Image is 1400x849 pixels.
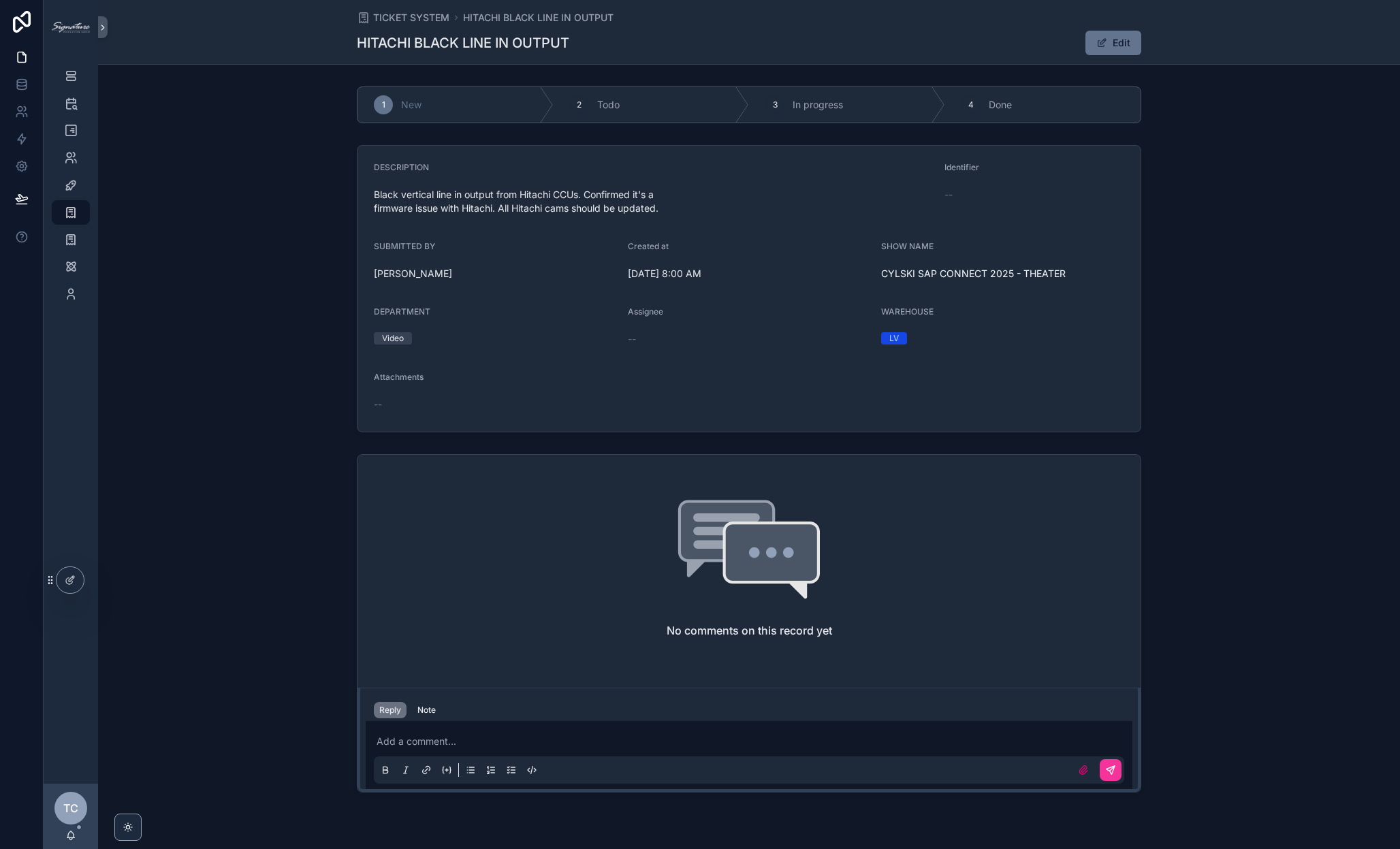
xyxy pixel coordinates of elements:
[374,267,617,281] span: [PERSON_NAME]
[357,33,569,52] h1: HITACHI BLACK LINE IN OUTPUT
[52,22,90,33] img: App logo
[628,267,871,281] span: [DATE] 8:00 AM
[63,800,78,816] span: TC
[881,267,1066,281] span: CYLSKI SAP CONNECT 2025 - THEATER
[374,702,407,718] button: Reply
[44,54,98,324] div: scrollable content
[944,188,953,202] span: --
[889,332,899,345] div: LV
[357,11,449,25] a: TICKET SYSTEM
[374,398,382,411] span: --
[773,99,778,110] span: 3
[989,98,1012,112] span: Done
[597,98,620,112] span: Todo
[793,98,843,112] span: In progress
[628,306,663,317] span: Assignee
[881,306,934,317] span: WAREHOUSE
[374,188,934,215] span: Black vertical line in output from Hitachi CCUs. Confirmed it's a firmware issue with Hitachi. Al...
[667,622,832,639] h2: No comments on this record yet
[463,11,614,25] a: HITACHI BLACK LINE IN OUTPUT
[374,306,430,317] span: DEPARTMENT
[401,98,421,112] span: New
[374,372,424,382] span: Attachments
[628,332,636,346] span: --
[577,99,582,110] span: 2
[944,162,979,172] span: Identifier
[628,241,669,251] span: Created at
[417,705,436,716] div: Note
[374,162,429,172] span: DESCRIPTION
[373,11,449,25] span: TICKET SYSTEM
[968,99,974,110] span: 4
[881,241,934,251] span: SHOW NAME
[382,99,385,110] span: 1
[1085,31,1141,55] button: Edit
[374,241,435,251] span: SUBMITTED BY
[412,702,441,718] button: Note
[382,332,404,345] div: Video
